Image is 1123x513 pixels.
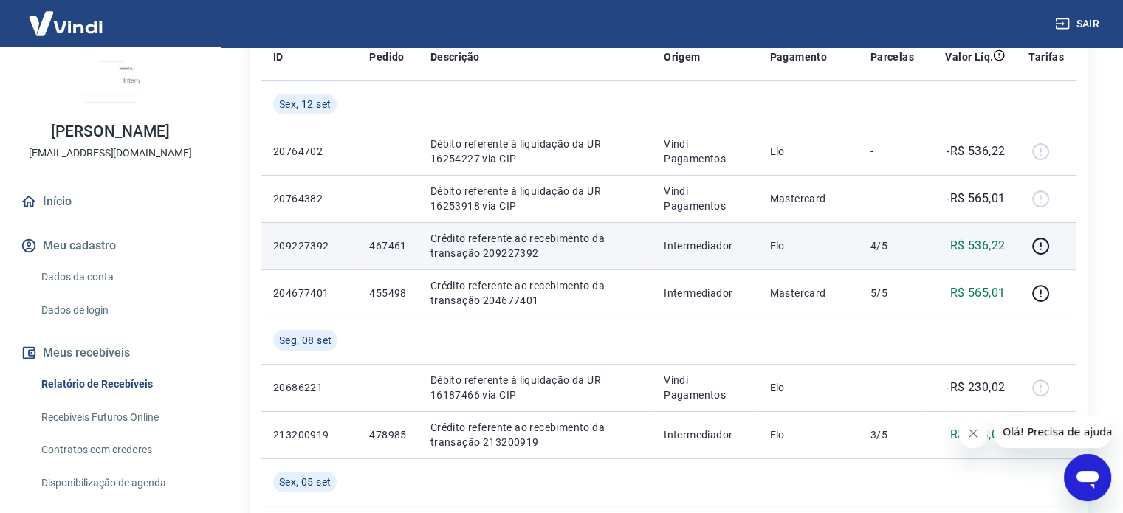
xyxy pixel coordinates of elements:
p: R$ 230,02 [950,426,1006,444]
p: Parcelas [870,49,914,64]
p: -R$ 565,01 [947,190,1005,207]
p: 5/5 [870,286,914,300]
p: 209227392 [273,238,346,253]
p: Intermediador [664,286,746,300]
p: Elo [770,380,847,395]
a: Recebíveis Futuros Online [35,402,203,433]
button: Sair [1052,10,1105,38]
p: Vindi Pagamentos [664,137,746,166]
p: -R$ 230,02 [947,379,1005,396]
iframe: Botão para abrir a janela de mensagens [1064,454,1111,501]
a: Disponibilização de agenda [35,468,203,498]
a: Contratos com credores [35,435,203,465]
p: Vindi Pagamentos [664,184,746,213]
p: R$ 536,22 [950,237,1006,255]
p: Débito referente à liquidação da UR 16254227 via CIP [430,137,640,166]
p: Origem [664,49,700,64]
span: Olá! Precisa de ajuda? [9,10,124,22]
a: Início [18,185,203,218]
p: Crédito referente ao recebimento da transação 213200919 [430,420,640,450]
p: Intermediador [664,427,746,442]
p: ID [273,49,284,64]
p: Intermediador [664,238,746,253]
p: 4/5 [870,238,914,253]
p: Pagamento [770,49,828,64]
p: Descrição [430,49,480,64]
button: Meus recebíveis [18,337,203,369]
p: Elo [770,144,847,159]
p: Vindi Pagamentos [664,373,746,402]
p: Crédito referente ao recebimento da transação 209227392 [430,231,640,261]
span: Sex, 12 set [279,97,331,111]
a: Dados de login [35,295,203,326]
p: [EMAIL_ADDRESS][DOMAIN_NAME] [29,145,192,161]
p: Elo [770,238,847,253]
img: Vindi [18,1,114,46]
p: Pedido [369,49,404,64]
p: Tarifas [1028,49,1064,64]
p: Elo [770,427,847,442]
p: - [870,144,914,159]
p: 213200919 [273,427,346,442]
p: 20686221 [273,380,346,395]
span: Sex, 05 set [279,475,331,489]
p: Valor Líq. [945,49,993,64]
p: 467461 [369,238,406,253]
p: Débito referente à liquidação da UR 16253918 via CIP [430,184,640,213]
p: R$ 565,01 [950,284,1006,302]
p: 455498 [369,286,406,300]
a: Dados da conta [35,262,203,292]
p: 204677401 [273,286,346,300]
p: Mastercard [770,191,847,206]
button: Meu cadastro [18,230,203,262]
p: 20764382 [273,191,346,206]
p: 3/5 [870,427,914,442]
p: Débito referente à liquidação da UR 16187466 via CIP [430,373,640,402]
p: [PERSON_NAME] [51,124,169,140]
p: Mastercard [770,286,847,300]
p: Crédito referente ao recebimento da transação 204677401 [430,278,640,308]
a: Relatório de Recebíveis [35,369,203,399]
p: - [870,380,914,395]
p: 478985 [369,427,406,442]
p: -R$ 536,22 [947,142,1005,160]
p: 20764702 [273,144,346,159]
p: - [870,191,914,206]
iframe: Fechar mensagem [958,419,988,448]
img: 7f8dddcb-749f-492d-94a1-07e432da45f8.jpeg [81,59,140,118]
iframe: Mensagem da empresa [994,416,1111,448]
span: Seg, 08 set [279,333,332,348]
